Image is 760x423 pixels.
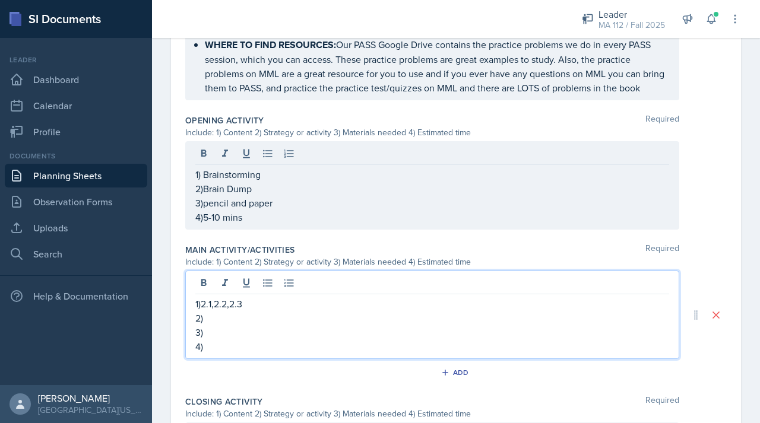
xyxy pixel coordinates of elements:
div: Documents [5,151,147,161]
div: Help & Documentation [5,284,147,308]
strong: WHERE TO FIND RESOURCES: [205,38,336,52]
a: Calendar [5,94,147,117]
div: MA 112 / Fall 2025 [598,19,665,31]
div: Include: 1) Content 2) Strategy or activity 3) Materials needed 4) Estimated time [185,408,679,420]
p: 4)5-10 mins [195,210,669,224]
label: Main Activity/Activities [185,244,294,256]
span: Required [645,115,679,126]
div: Leader [598,7,665,21]
a: Uploads [5,216,147,240]
p: 3)pencil and paper [195,196,669,210]
label: Opening Activity [185,115,264,126]
a: Profile [5,120,147,144]
p: 1)2.1,2.2,2.3 [195,297,669,311]
p: 3) [195,325,669,339]
a: Search [5,242,147,266]
p: 4) [195,339,669,354]
div: [GEOGRAPHIC_DATA][US_STATE] in [GEOGRAPHIC_DATA] [38,404,142,416]
a: Dashboard [5,68,147,91]
label: Closing Activity [185,396,263,408]
span: Required [645,244,679,256]
a: Planning Sheets [5,164,147,187]
div: Include: 1) Content 2) Strategy or activity 3) Materials needed 4) Estimated time [185,126,679,139]
p: 1) Brainstorming [195,167,669,182]
p: Our PASS Google Drive contains the practice problems we do in every PASS session, which you can a... [205,37,669,95]
div: Leader [5,55,147,65]
div: [PERSON_NAME] [38,392,142,404]
span: Required [645,396,679,408]
div: Include: 1) Content 2) Strategy or activity 3) Materials needed 4) Estimated time [185,256,679,268]
p: 2) [195,311,669,325]
button: Add [437,364,476,381]
p: 2)Brain Dump [195,182,669,196]
a: Observation Forms [5,190,147,214]
div: Add [444,368,469,377]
